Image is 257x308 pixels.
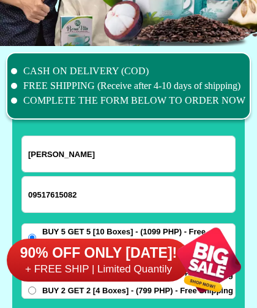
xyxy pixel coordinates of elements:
li: CASH ON DELIVERY (COD) [11,64,246,79]
li: FREE SHIPPING (Receive after 4-10 days of shipping) [11,79,246,93]
h6: + FREE SHIP | Limited Quantily [7,263,190,276]
li: COMPLETE THE FORM BELOW TO ORDER NOW [11,93,246,108]
h6: 90% OFF ONLY [DATE]! [7,244,190,263]
input: Input full_name [22,136,235,172]
input: Input phone_number [22,177,235,212]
